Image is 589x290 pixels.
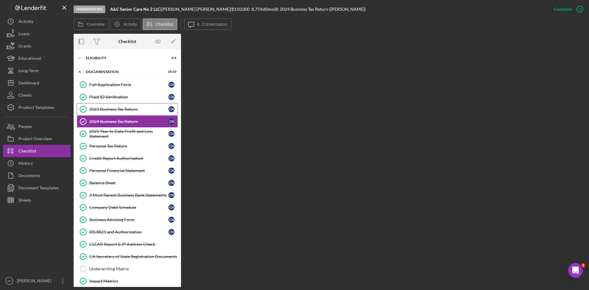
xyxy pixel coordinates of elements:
[168,106,175,112] div: C N
[168,82,175,88] div: C N
[77,140,178,152] a: Personal Tax ReturnCN
[168,118,175,125] div: C N
[263,7,274,12] div: 60 mo
[86,70,161,74] div: Documentation
[18,169,40,183] div: Documents
[74,18,109,30] button: Overview
[110,7,161,12] div: |
[77,152,178,164] a: Credit Report AuthorizationCN
[18,40,31,54] div: Grants
[3,52,71,64] button: Educational
[18,89,32,103] div: Clients
[7,279,11,283] text: BP
[168,168,175,174] div: C N
[77,189,178,201] a: 3 Most Recent Business Bank StatementsCN
[77,115,178,128] a: 2024 Business Tax ReturnCN
[77,238,178,250] a: CLEAR Report & IP Address Check
[18,157,33,171] div: History
[89,95,168,99] div: Plaid ID Verification
[3,194,71,206] button: Sheets
[18,64,39,78] div: Long-Term
[3,145,71,157] button: Checklist
[77,164,178,177] a: Personal Financial StatementCN
[77,128,178,140] a: 2025 Year to Date Profit and Loss StatementCN
[3,101,71,114] button: Product Templates
[168,192,175,198] div: C N
[161,7,232,12] div: [PERSON_NAME] [PERSON_NAME] |
[89,144,168,149] div: Personal Tax Return
[548,3,586,15] button: Complete
[554,3,572,15] div: Complete
[123,22,137,27] label: Activity
[3,182,71,194] button: Document Templates
[168,131,175,137] div: C N
[18,101,54,115] div: Product Templates
[89,180,168,185] div: Balance Sheet
[3,169,71,182] button: Documents
[18,120,32,134] div: People
[89,129,168,139] div: 2025 Year to Date Profit and Loss Statement
[86,56,161,60] div: Eligibility
[77,275,178,287] a: Impact Metrics
[18,133,52,146] div: Project Overview
[89,279,178,284] div: Impact Metrics
[165,56,176,60] div: 6 / 6
[274,7,366,12] div: | 8. 2024 Business Tax Return ([PERSON_NAME])
[89,156,168,161] div: Credit Report Authorization
[110,6,160,12] b: A&C Senior Care No 2 LLC
[87,22,105,27] label: Overview
[89,266,178,271] div: Underwriting Matrix
[168,180,175,186] div: C N
[3,64,71,77] button: Long-Term
[18,15,33,29] div: Activity
[89,82,168,87] div: Full Application Form
[3,133,71,145] button: Project Overview
[168,204,175,211] div: C N
[3,15,71,28] button: Activity
[77,177,178,189] a: Balance SheetCN
[3,28,71,40] button: Loans
[3,275,71,287] button: BP[PERSON_NAME]
[89,254,178,259] div: CA Secretary of State Registration Documents
[18,145,36,159] div: Checklist
[3,120,71,133] button: People
[89,107,168,112] div: 2023 Business Tax Return
[168,143,175,149] div: C N
[156,22,173,27] label: Checklist
[77,226,178,238] a: IRS 8821 and AuthorizationCN
[197,22,227,27] label: 8. Conversation
[568,263,583,278] iframe: Intercom live chat
[89,119,168,124] div: 2024 Business Tax Return
[89,168,168,173] div: Personal Financial Statement
[89,242,178,247] div: CLEAR Report & IP Address Check
[77,201,178,214] a: Company Debt ScheduleCN
[143,18,177,30] button: Checklist
[18,77,39,91] div: Dashboard
[184,18,231,30] button: 8. Conversation
[252,7,263,12] div: 8.75 %
[3,77,71,89] button: Dashboard
[3,40,71,52] button: Grants
[165,70,176,74] div: 18 / 20
[77,91,178,103] a: Plaid ID VerificationCN
[77,79,178,91] a: Full Application FormCN
[74,6,105,13] div: Underwriting
[77,214,178,226] a: Business Advising FormCN
[110,18,141,30] button: Activity
[18,28,29,41] div: Loans
[18,194,31,208] div: Sheets
[232,6,250,12] span: $150,000
[3,157,71,169] a: History
[3,89,71,101] button: Clients
[18,182,59,195] div: Document Templates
